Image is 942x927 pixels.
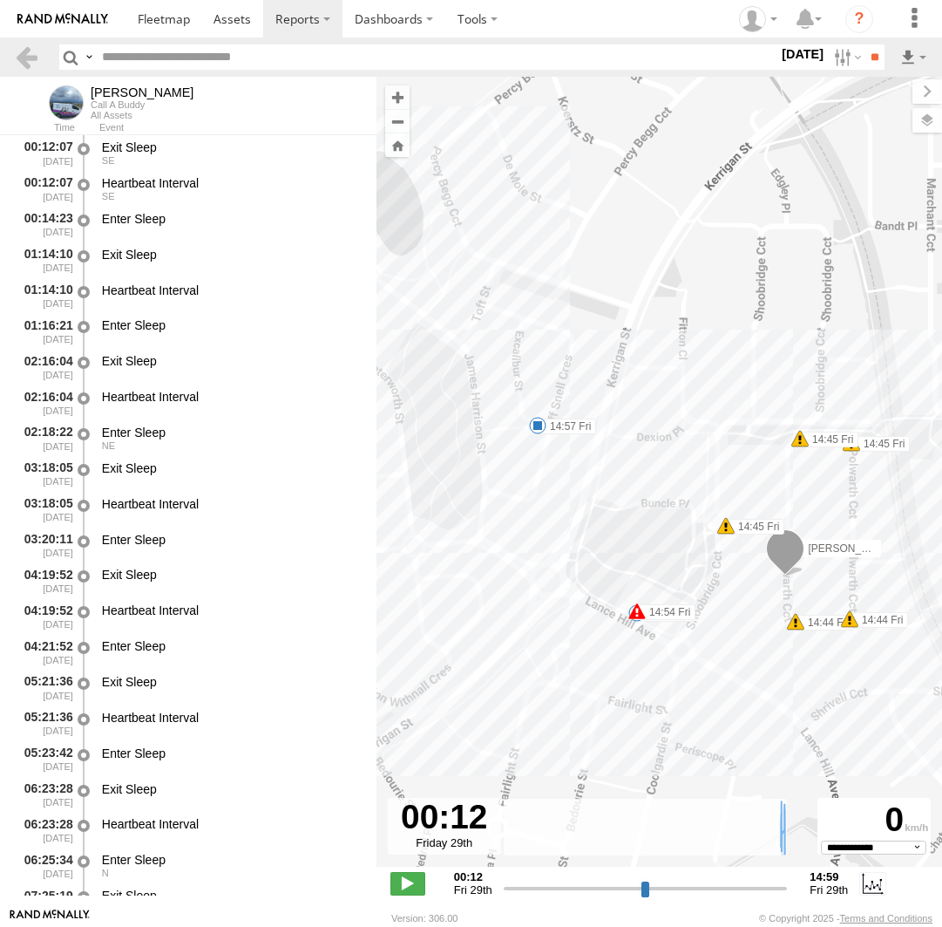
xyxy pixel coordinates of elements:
label: Search Filter Options [827,44,864,70]
div: Heartbeat Interval [102,816,360,832]
span: Heading: 29 [102,440,115,451]
div: Heartbeat Interval [102,389,360,405]
div: 03:18:05 [DATE] [14,458,75,490]
span: [PERSON_NAME] [808,542,894,555]
button: Zoom in [385,85,410,109]
div: 04:21:52 [DATE] [14,636,75,668]
a: Visit our Website [10,910,90,927]
label: 14:45 Fri [800,432,858,447]
label: Play/Stop [390,872,425,895]
div: 06:23:28 [DATE] [14,779,75,811]
label: 14:54 Fri [637,604,695,620]
div: Exit Sleep [102,888,360,903]
div: Helen Mason [733,6,783,32]
div: Heartbeat Interval [102,283,360,298]
div: 00:12:07 [DATE] [14,137,75,169]
div: 02:18:22 [DATE] [14,422,75,454]
div: 01:14:10 [DATE] [14,280,75,312]
div: Enter Sleep [102,211,360,227]
div: 03:18:05 [DATE] [14,494,75,526]
strong: 00:12 [454,870,492,883]
a: Terms and Conditions [840,913,932,924]
div: All Assets [91,110,193,120]
a: Back to previous Page [14,44,39,70]
div: Heartbeat Interval [102,710,360,726]
span: Heading: 155 [102,191,115,201]
div: 0 [820,801,928,841]
div: 06:23:28 [DATE] [14,815,75,847]
label: 14:57 Fri [538,419,596,434]
div: Time [14,124,75,133]
div: 00:14:23 [DATE] [14,208,75,241]
div: 07:25:19 [DATE] [14,885,75,917]
strong: 14:59 [810,870,848,883]
i: ? [845,5,873,33]
div: Enter Sleep [102,317,360,333]
div: Exit Sleep [102,140,360,155]
div: Exit Sleep [102,353,360,369]
div: Exit Sleep [102,460,360,476]
div: 02:16:04 [DATE] [14,386,75,419]
div: 02:16:04 [DATE] [14,351,75,383]
div: Exit Sleep [102,247,360,262]
span: Heading: 8 [102,868,109,878]
button: Zoom Home [385,133,410,157]
label: 14:45 Fri [726,519,784,535]
img: rand-logo.svg [17,13,108,25]
div: 05:21:36 [DATE] [14,671,75,704]
div: Call A Buddy [91,99,193,110]
div: Event [99,124,376,133]
div: Enter Sleep [102,638,360,654]
div: Heartbeat Interval [102,603,360,618]
div: 03:20:11 [DATE] [14,529,75,562]
span: Fri 29th Aug 2025 [810,883,848,896]
div: Heartbeat Interval [102,175,360,191]
span: Fri 29th Aug 2025 [454,883,492,896]
div: Heartbeat Interval [102,496,360,512]
div: 01:16:21 [DATE] [14,316,75,348]
div: 05:21:36 [DATE] [14,707,75,740]
label: 14:44 Fri [796,615,854,630]
div: 04:19:52 [DATE] [14,565,75,597]
div: © Copyright 2025 - [759,913,932,924]
div: Enter Sleep [102,532,360,548]
div: 05:23:42 [DATE] [14,743,75,775]
div: Exit Sleep [102,674,360,690]
span: Heading: 155 [102,155,115,166]
div: Jamie - View Asset History [91,85,193,99]
label: 14:46 Fri [637,606,695,622]
div: 00:12:07 [DATE] [14,173,75,205]
label: 14:44 Fri [850,612,908,628]
label: [DATE] [778,44,827,64]
div: 06:25:34 [DATE] [14,849,75,882]
div: 04:19:52 [DATE] [14,600,75,632]
label: Search Query [82,44,96,70]
div: Version: 306.00 [391,913,457,924]
button: Zoom out [385,109,410,133]
div: Enter Sleep [102,746,360,761]
div: Enter Sleep [102,852,360,868]
label: Export results as... [898,44,928,70]
div: Exit Sleep [102,781,360,797]
label: 14:45 Fri [851,436,910,452]
div: Enter Sleep [102,425,360,440]
div: Exit Sleep [102,567,360,583]
div: 01:14:10 [DATE] [14,244,75,276]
